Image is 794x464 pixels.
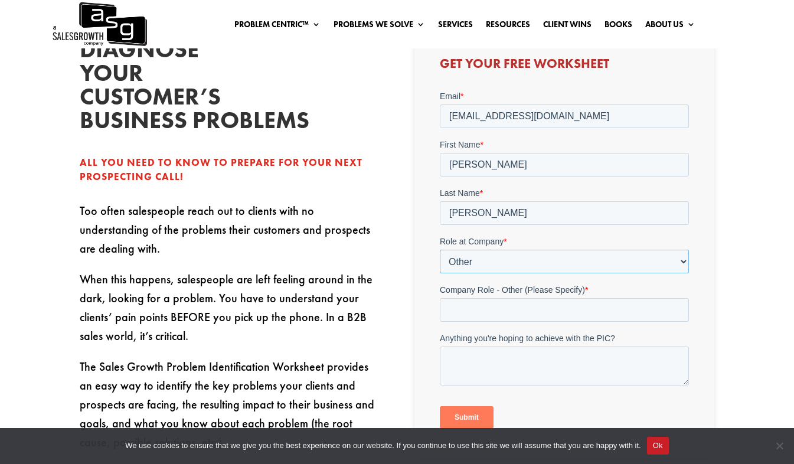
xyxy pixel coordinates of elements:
p: When this happens, salespeople are left feeling around in the dark, looking for a problem. You ha... [80,270,380,357]
a: Problems We Solve [334,20,425,33]
a: Services [438,20,473,33]
span: No [773,440,785,452]
iframe: Form 0 [440,90,689,439]
h3: Get Your Free Worksheet [440,57,689,76]
p: The Sales Growth Problem Identification Worksheet provides an easy way to identify the key proble... [80,357,380,463]
a: Resources [486,20,530,33]
a: Client Wins [543,20,592,33]
a: Problem Centric™ [234,20,321,33]
a: Books [605,20,632,33]
span: We use cookies to ensure that we give you the best experience on our website. If you continue to ... [125,440,641,452]
a: About Us [645,20,695,33]
button: Ok [647,437,669,455]
div: All you need to know to prepare for your next prospecting call! [80,156,380,184]
p: Too often salespeople reach out to clients with no understanding of the problems their customers ... [80,201,380,270]
h2: Diagnose your customer’s business problems [80,38,257,138]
